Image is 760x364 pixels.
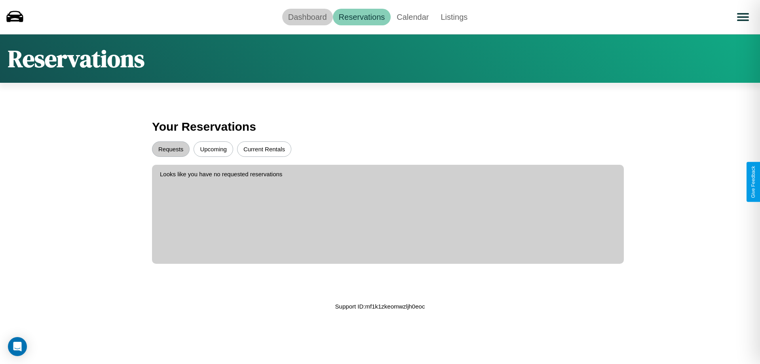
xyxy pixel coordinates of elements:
[194,141,233,157] button: Upcoming
[435,9,473,25] a: Listings
[732,6,754,28] button: Open menu
[333,9,391,25] a: Reservations
[8,42,144,75] h1: Reservations
[335,301,425,312] p: Support ID: mf1k1zkeomwzljh0eoc
[237,141,291,157] button: Current Rentals
[160,169,616,179] p: Looks like you have no requested reservations
[152,141,190,157] button: Requests
[391,9,435,25] a: Calendar
[8,337,27,356] div: Open Intercom Messenger
[750,166,756,198] div: Give Feedback
[152,116,608,137] h3: Your Reservations
[282,9,333,25] a: Dashboard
